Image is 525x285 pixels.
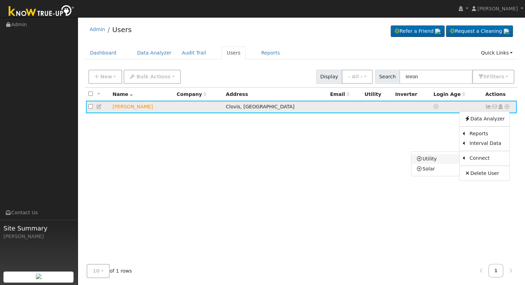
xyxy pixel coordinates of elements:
[465,129,509,139] a: Reports
[364,91,390,98] div: Utility
[223,101,328,114] td: Clovis, [GEOGRAPHIC_DATA]
[3,233,74,240] div: [PERSON_NAME]
[256,47,285,59] a: Reports
[342,70,373,84] button: - All -
[85,47,122,59] a: Dashboard
[177,91,206,97] span: Company name
[88,70,123,84] button: New
[3,224,74,233] span: Site Summary
[391,26,445,37] a: Refer a Friend
[504,29,509,34] img: retrieve
[395,91,429,98] div: Inverter
[399,70,473,84] input: Search
[5,4,78,19] img: Know True-Up
[375,70,400,84] span: Search
[110,101,174,114] td: Lead
[112,26,132,34] a: Users
[477,6,518,11] span: [PERSON_NAME]
[411,164,459,174] a: Solar
[93,268,100,274] span: 10
[222,47,246,59] a: Users
[124,70,181,84] button: Bulk Actions
[36,274,41,279] img: retrieve
[434,104,440,109] a: No login access
[472,70,514,84] button: 0Filters
[485,91,514,98] div: Actions
[434,91,465,97] span: Days since last login
[492,104,498,109] i: No email address
[136,74,171,79] span: Bulk Actions
[87,264,110,278] button: 10
[113,91,133,97] span: Name
[132,47,177,59] a: Data Analyzer
[90,27,105,32] a: Admin
[316,70,342,84] span: Display
[411,154,459,164] a: Utility
[465,139,509,148] a: Interval Data
[487,74,504,79] span: Filter
[459,168,509,178] a: Delete User
[330,91,349,97] span: Email
[446,26,513,37] a: Request a Cleaning
[96,104,103,109] a: Edit User
[177,47,211,59] a: Audit Trail
[476,47,518,59] a: Quick Links
[485,104,492,109] a: Not connected
[226,91,325,98] div: Address
[497,104,504,109] a: Login As
[504,103,510,110] a: Other actions
[465,154,509,163] a: Connect
[435,29,440,34] img: retrieve
[501,74,504,79] span: s
[100,74,112,79] span: New
[488,264,504,277] a: 1
[87,264,132,278] span: of 1 rows
[459,114,509,124] a: Data Analyzer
